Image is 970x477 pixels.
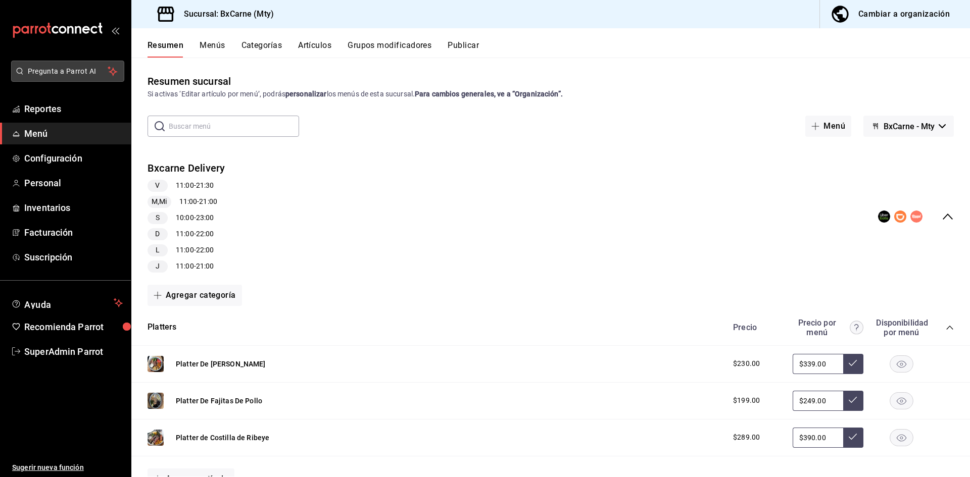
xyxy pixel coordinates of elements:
[169,116,299,136] input: Buscar menú
[152,245,164,255] span: L
[148,89,954,99] div: Si activas ‘Editar artículo por menú’, podrás los menús de esta sucursal.
[415,90,563,98] strong: Para cambios generales, ve a “Organización”.
[805,116,851,137] button: Menú
[858,7,950,21] div: Cambiar a organización
[24,320,123,334] span: Recomienda Parrot
[148,260,225,273] div: 11:00 - 21:00
[152,261,164,272] span: J
[151,180,164,191] span: V
[148,393,164,409] img: Preview
[733,432,760,443] span: $289.00
[723,323,788,332] div: Precio
[12,462,123,473] span: Sugerir nueva función
[24,102,123,116] span: Reportes
[863,116,954,137] button: BxCarne - Mty
[793,428,843,448] input: Sin ajuste
[148,430,164,446] img: Preview
[148,228,225,240] div: 11:00 - 22:00
[148,322,176,333] button: Platters
[148,244,225,256] div: 11:00 - 22:00
[733,358,760,369] span: $230.00
[111,26,119,34] button: open_drawer_menu
[176,396,262,406] button: Platter De Fajitas De Pollo
[148,196,225,208] div: 11:00 - 21:00
[148,180,225,192] div: 11:00 - 21:30
[148,212,225,224] div: 10:00 - 23:00
[884,122,935,131] span: BxCarne - Mty
[131,153,970,281] div: collapse-menu-row
[200,40,225,58] button: Menús
[151,229,164,239] span: D
[285,90,327,98] strong: personalizar
[733,395,760,406] span: $199.00
[7,73,124,84] a: Pregunta a Parrot AI
[793,354,843,374] input: Sin ajuste
[24,201,123,215] span: Inventarios
[148,356,164,372] img: Preview
[793,391,843,411] input: Sin ajuste
[946,324,954,332] button: collapse-category-row
[24,151,123,165] span: Configuración
[298,40,331,58] button: Artículos
[148,74,231,89] div: Resumen sucursal
[176,359,266,369] button: Platter De [PERSON_NAME]
[876,318,927,337] div: Disponibilidad por menú
[24,345,123,358] span: SuperAdmin Parrot
[448,40,479,58] button: Publicar
[11,61,124,82] button: Pregunta a Parrot AI
[176,8,274,20] h3: Sucursal: BxCarne (Mty)
[176,433,269,443] button: Platter de Costilla de Ribeye
[24,250,123,264] span: Suscripción
[148,161,225,176] button: Bxcarne Delivery
[28,66,108,77] span: Pregunta a Parrot AI
[24,297,110,309] span: Ayuda
[148,285,242,306] button: Agregar categoría
[348,40,431,58] button: Grupos modificadores
[152,213,164,223] span: S
[24,127,123,140] span: Menú
[241,40,282,58] button: Categorías
[148,40,970,58] div: navigation tabs
[24,226,123,239] span: Facturación
[148,196,171,207] span: M,Mi
[148,40,183,58] button: Resumen
[24,176,123,190] span: Personal
[793,318,863,337] div: Precio por menú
